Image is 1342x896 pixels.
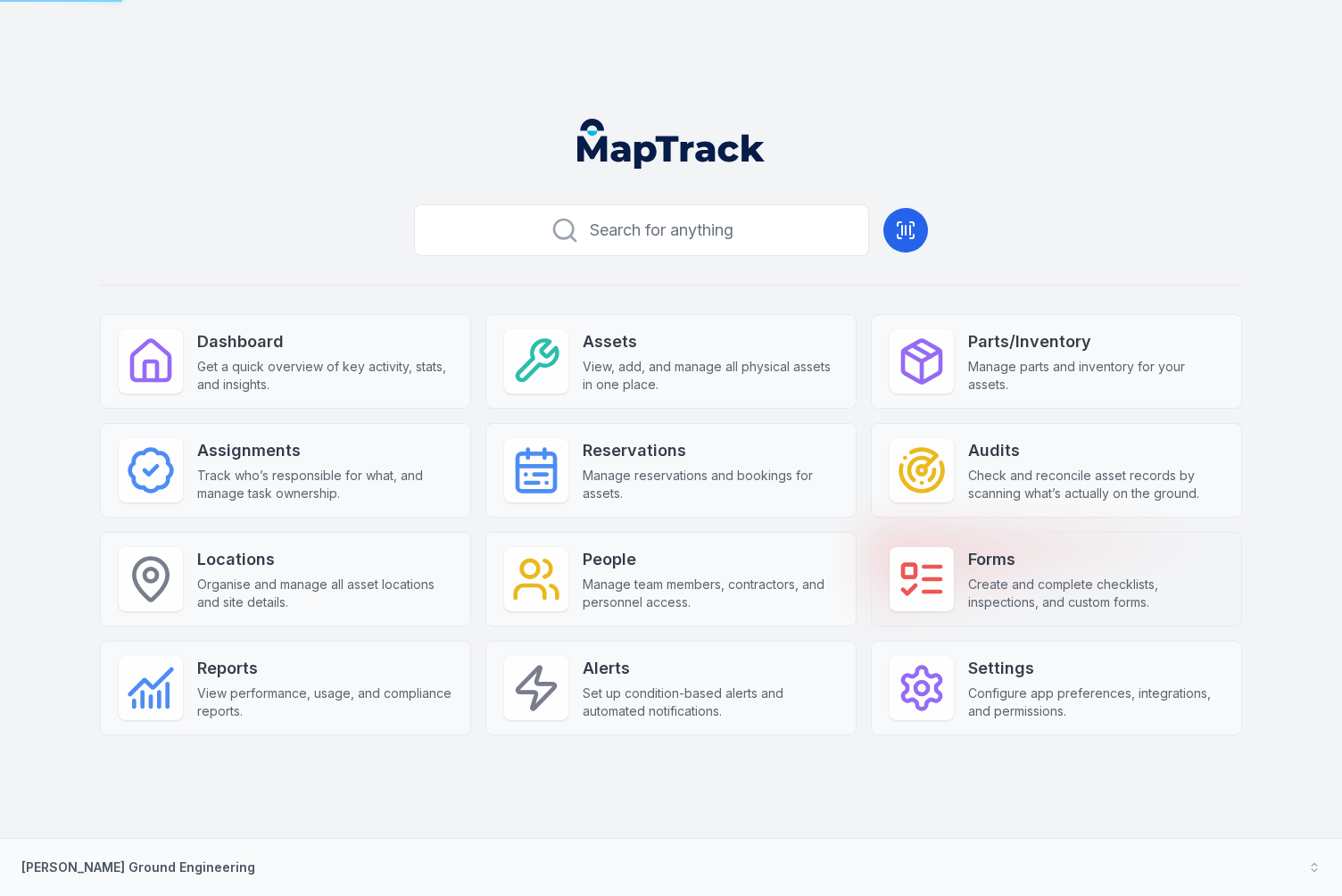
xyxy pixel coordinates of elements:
[197,438,452,463] strong: Assignments
[549,119,793,169] nav: Global
[583,684,838,720] span: Set up condition-based alerts and automated notifications.
[485,532,857,626] a: PeopleManage team members, contractors, and personnel access.
[583,547,838,572] strong: People
[968,547,1223,572] strong: Forms
[968,684,1223,720] span: Configure app preferences, integrations, and permissions.
[583,656,838,681] strong: Alerts
[871,532,1242,626] a: FormsCreate and complete checklists, inspections, and custom forms.
[197,329,452,354] strong: Dashboard
[871,641,1242,735] a: SettingsConfigure app preferences, integrations, and permissions.
[485,641,857,735] a: AlertsSet up condition-based alerts and automated notifications.
[583,358,838,394] span: View, add, and manage all physical assets in one place.
[197,467,452,502] span: Track who’s responsible for what, and manage task ownership.
[968,467,1223,502] span: Check and reconcile asset records by scanning what’s actually on the ground.
[590,218,733,243] span: Search for anything
[968,329,1223,354] strong: Parts/Inventory
[197,547,452,572] strong: Locations
[21,859,255,875] strong: [PERSON_NAME] Ground Engineering
[583,438,838,463] strong: Reservations
[100,423,471,518] a: AssignmentsTrack who’s responsible for what, and manage task ownership.
[968,656,1223,681] strong: Settings
[968,576,1223,611] span: Create and complete checklists, inspections, and custom forms.
[485,423,857,518] a: ReservationsManage reservations and bookings for assets.
[197,684,452,720] span: View performance, usage, and compliance reports.
[871,314,1242,409] a: Parts/InventoryManage parts and inventory for your assets.
[100,314,471,409] a: DashboardGet a quick overview of key activity, stats, and insights.
[100,532,471,626] a: LocationsOrganise and manage all asset locations and site details.
[871,423,1242,518] a: AuditsCheck and reconcile asset records by scanning what’s actually on the ground.
[485,314,857,409] a: AssetsView, add, and manage all physical assets in one place.
[100,641,471,735] a: ReportsView performance, usage, and compliance reports.
[583,467,838,502] span: Manage reservations and bookings for assets.
[197,576,452,611] span: Organise and manage all asset locations and site details.
[968,358,1223,394] span: Manage parts and inventory for your assets.
[583,576,838,611] span: Manage team members, contractors, and personnel access.
[197,358,452,394] span: Get a quick overview of key activity, stats, and insights.
[197,656,452,681] strong: Reports
[968,438,1223,463] strong: Audits
[583,329,838,354] strong: Assets
[414,204,869,256] button: Search for anything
